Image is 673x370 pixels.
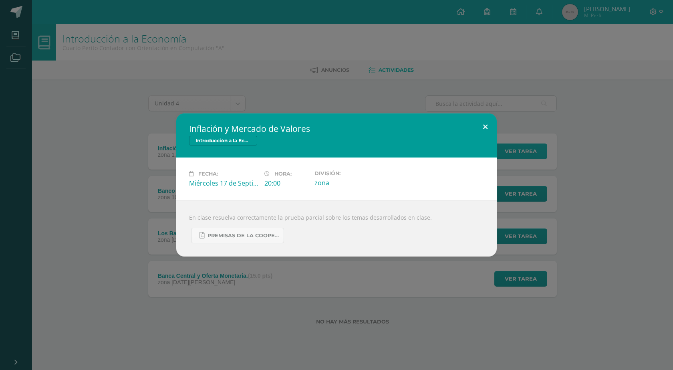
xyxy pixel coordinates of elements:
div: zona [314,178,383,187]
div: 20:00 [264,179,308,188]
span: Fecha: [198,171,218,177]
a: PREMISAS DE LA COOPERACION SOCIAL.pdf [191,228,284,243]
h2: Inflación y Mercado de Valores [189,123,484,134]
span: Introducción a la Economía [189,136,257,146]
span: Hora: [274,171,292,177]
span: PREMISAS DE LA COOPERACION SOCIAL.pdf [208,233,280,239]
label: División: [314,170,383,176]
div: En clase resuelva correctamente la prueba parcial sobre los temas desarrollados en clase. [176,200,497,257]
div: Miércoles 17 de Septiembre [189,179,258,188]
button: Close (Esc) [474,113,497,141]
